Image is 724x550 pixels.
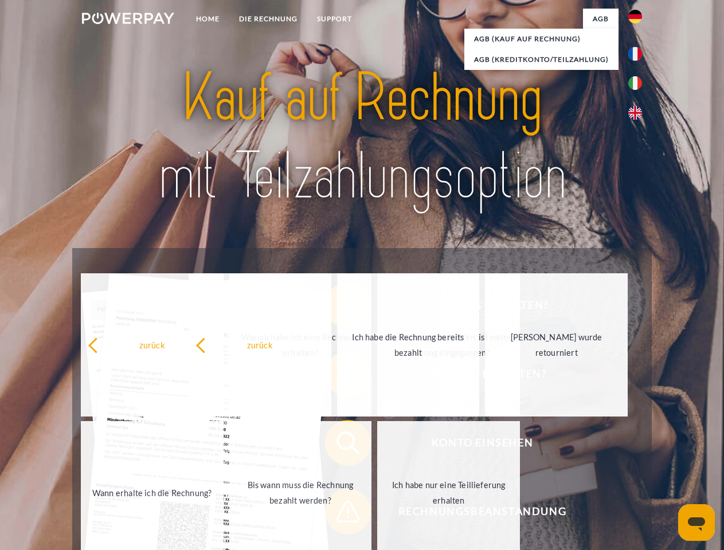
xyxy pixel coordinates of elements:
div: Wann erhalte ich die Rechnung? [88,485,217,500]
img: title-powerpay_de.svg [109,55,615,219]
a: SUPPORT [307,9,362,29]
div: [PERSON_NAME] wurde retourniert [492,329,621,360]
div: zurück [88,337,217,352]
a: DIE RECHNUNG [229,9,307,29]
img: en [628,106,642,120]
iframe: Schaltfläche zum Öffnen des Messaging-Fensters [678,504,715,541]
a: AGB (Kauf auf Rechnung) [464,29,619,49]
img: fr [628,47,642,61]
div: Ich habe die Rechnung bereits bezahlt [344,329,473,360]
img: logo-powerpay-white.svg [82,13,174,24]
a: AGB (Kreditkonto/Teilzahlung) [464,49,619,70]
div: Ich habe nur eine Teillieferung erhalten [384,477,513,508]
img: de [628,10,642,23]
div: Bis wann muss die Rechnung bezahlt werden? [236,477,365,508]
img: it [628,76,642,90]
a: Home [186,9,229,29]
a: agb [583,9,619,29]
div: zurück [195,337,324,352]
